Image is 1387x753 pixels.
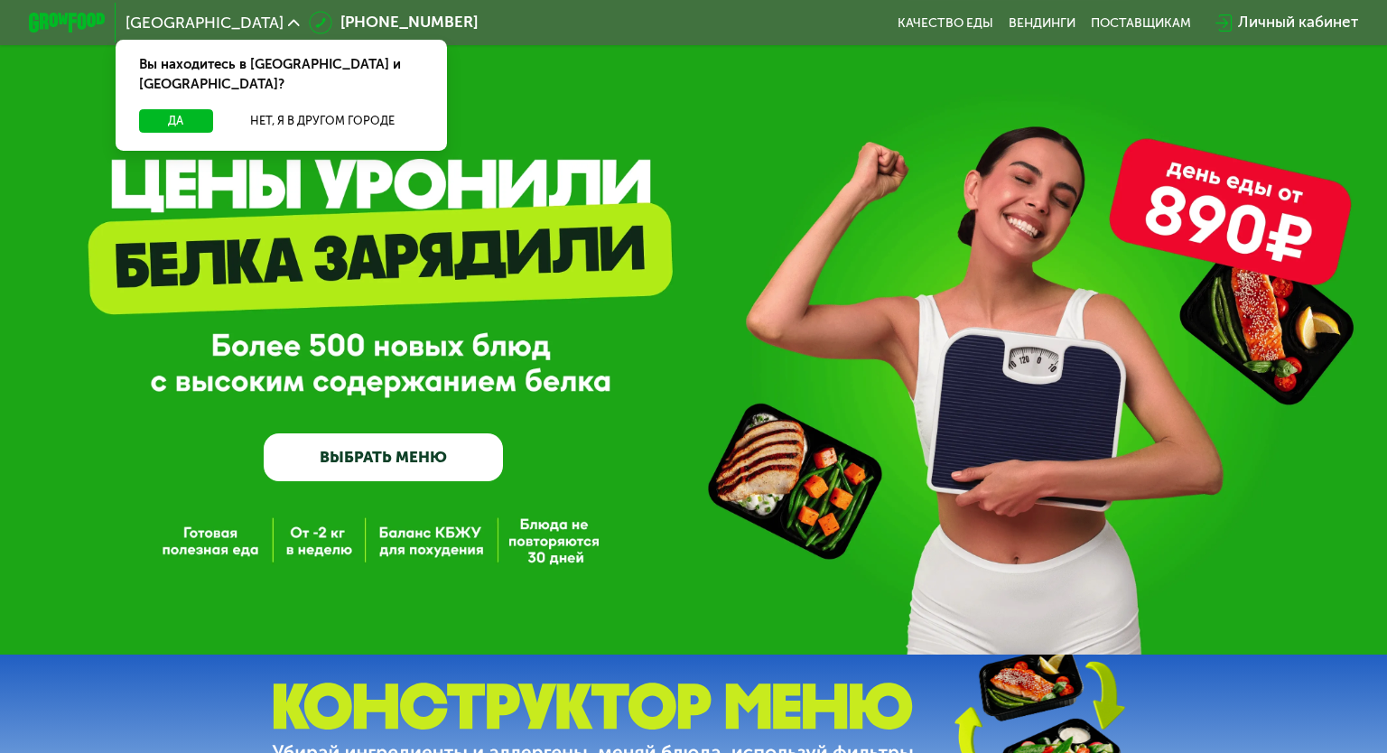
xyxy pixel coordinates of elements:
[898,15,993,31] a: Качество еды
[1009,15,1075,31] a: Вендинги
[116,40,447,109] div: Вы находитесь в [GEOGRAPHIC_DATA] и [GEOGRAPHIC_DATA]?
[1091,15,1191,31] div: поставщикам
[309,11,477,34] a: [PHONE_NUMBER]
[220,109,424,133] button: Нет, я в другом городе
[1238,11,1358,34] div: Личный кабинет
[139,109,213,133] button: Да
[126,15,284,31] span: [GEOGRAPHIC_DATA]
[264,433,504,481] a: ВЫБРАТЬ МЕНЮ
